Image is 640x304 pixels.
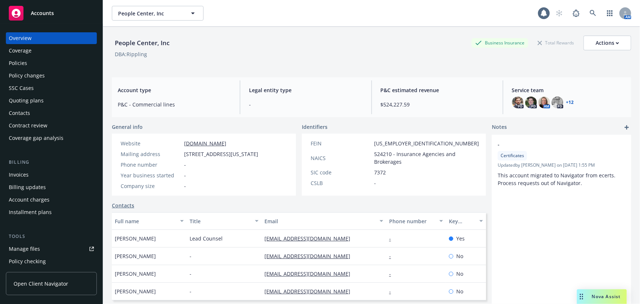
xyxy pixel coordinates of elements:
[184,182,186,190] span: -
[112,6,204,21] button: People Center, Inc
[121,161,181,169] div: Phone number
[6,45,97,57] a: Coverage
[592,293,621,300] span: Nova Assist
[6,3,97,23] a: Accounts
[6,32,97,44] a: Overview
[112,212,187,230] button: Full name
[187,212,262,230] button: Title
[9,206,52,218] div: Installment plans
[6,159,97,166] div: Billing
[374,169,386,176] span: 7372
[566,100,574,105] a: +12
[389,288,397,295] a: -
[492,135,631,193] div: -CertificatesUpdatedby [PERSON_NAME] on [DATE] 1:55 PMThis account migrated to Navigator from ece...
[9,95,44,106] div: Quoting plans
[552,6,567,21] a: Start snowing
[6,206,97,218] a: Installment plans
[264,235,356,242] a: [EMAIL_ADDRESS][DOMAIN_NAME]
[115,50,147,58] div: DBA: Rippling
[31,10,54,16] span: Accounts
[569,6,584,21] a: Report a Bug
[9,181,46,193] div: Billing updates
[115,270,156,278] span: [PERSON_NAME]
[264,288,356,295] a: [EMAIL_ADDRESS][DOMAIN_NAME]
[586,6,600,21] a: Search
[381,101,494,108] span: $524,227.59
[498,172,617,187] span: This account migrated to Navigator from ecerts. Process requests out of Navigator.
[381,86,494,94] span: P&C estimated revenue
[596,36,619,50] div: Actions
[302,123,328,131] span: Identifiers
[121,171,181,179] div: Year business started
[6,169,97,181] a: Invoices
[6,233,97,240] div: Tools
[115,217,176,225] div: Full name
[622,123,631,132] a: add
[501,152,524,159] span: Certificates
[374,150,479,166] span: 524210 - Insurance Agencies and Brokerages
[512,97,524,108] img: photo
[9,57,27,69] div: Policies
[6,82,97,94] a: SSC Cases
[9,45,32,57] div: Coverage
[190,252,191,260] span: -
[386,212,446,230] button: Phone number
[389,217,435,225] div: Phone number
[264,253,356,260] a: [EMAIL_ADDRESS][DOMAIN_NAME]
[184,161,186,169] span: -
[14,280,68,287] span: Open Client Navigator
[552,97,563,108] img: photo
[538,97,550,108] img: photo
[577,289,586,304] div: Drag to move
[9,107,30,119] div: Contacts
[6,57,97,69] a: Policies
[9,120,47,131] div: Contract review
[498,141,606,148] span: -
[456,235,465,242] span: Yes
[262,212,386,230] button: Email
[389,253,397,260] a: -
[311,154,371,162] div: NAICS
[311,179,371,187] div: CSLB
[577,289,627,304] button: Nova Assist
[492,123,507,132] span: Notes
[6,95,97,106] a: Quoting plans
[118,101,231,108] span: P&C - Commercial lines
[374,179,376,187] span: -
[112,38,172,48] div: People Center, Inc
[121,150,181,158] div: Mailing address
[389,235,397,242] a: -
[9,132,63,144] div: Coverage gap analysis
[190,235,223,242] span: Lead Counsel
[118,10,182,17] span: People Center, Inc
[9,256,46,267] div: Policy checking
[6,256,97,267] a: Policy checking
[311,169,371,176] div: SIC code
[9,70,45,82] div: Policy changes
[121,182,181,190] div: Company size
[112,123,143,131] span: General info
[449,217,475,225] div: Key contact
[584,36,631,50] button: Actions
[115,235,156,242] span: [PERSON_NAME]
[603,6,617,21] a: Switch app
[6,132,97,144] a: Coverage gap analysis
[121,140,181,147] div: Website
[6,243,97,255] a: Manage files
[9,82,34,94] div: SSC Cases
[9,243,40,255] div: Manage files
[6,181,97,193] a: Billing updates
[446,212,486,230] button: Key contact
[525,97,537,108] img: photo
[456,270,463,278] span: No
[190,270,191,278] span: -
[472,38,528,47] div: Business Insurance
[9,194,50,206] div: Account charges
[184,171,186,179] span: -
[456,252,463,260] span: No
[249,101,362,108] span: -
[264,217,375,225] div: Email
[9,32,32,44] div: Overview
[6,120,97,131] a: Contract review
[115,287,156,295] span: [PERSON_NAME]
